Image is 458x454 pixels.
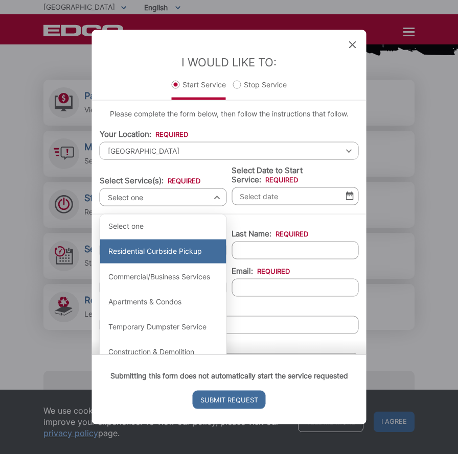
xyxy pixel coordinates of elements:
div: Commercial/Business Services [100,264,226,289]
input: Select date [232,187,359,205]
div: Residential Curbside Pickup [100,239,226,264]
label: Email: [232,266,290,275]
div: Temporary Dumpster Service [100,315,226,339]
div: Construction & Demolition [100,340,226,364]
label: Last Name: [232,229,308,238]
label: Stop Service [233,79,287,100]
label: Select Date to Start Service: [232,165,359,184]
label: Your Location: [100,129,188,138]
input: Submit Request [193,391,266,409]
label: Select Service(s): [100,176,200,185]
span: [GEOGRAPHIC_DATA] [100,141,359,159]
label: Start Service [172,79,226,100]
strong: Submitting this form does not automatically start the service requested [110,371,348,380]
span: Select one [100,188,227,206]
div: Apartments & Condos [100,290,226,314]
img: Select date [346,192,354,200]
iframe: To enrich screen reader interactions, please activate Accessibility in Grammarly extension settings [399,405,450,454]
div: Select one [100,214,226,238]
label: I Would Like To: [181,55,277,68]
p: Please complete the form below, then follow the instructions that follow. [100,108,359,119]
